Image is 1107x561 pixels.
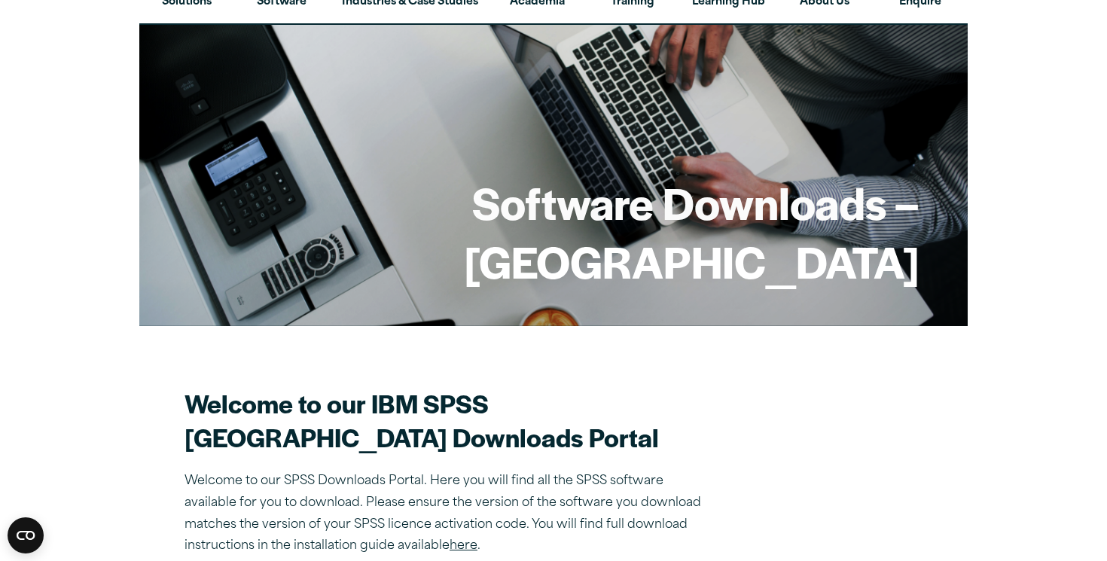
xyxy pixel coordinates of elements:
[184,471,712,557] p: Welcome to our SPSS Downloads Portal. Here you will find all the SPSS software available for you ...
[184,386,712,454] h2: Welcome to our IBM SPSS [GEOGRAPHIC_DATA] Downloads Portal
[188,173,919,290] h1: Software Downloads – [GEOGRAPHIC_DATA]
[8,517,44,553] button: Open CMP widget
[450,540,477,552] a: here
